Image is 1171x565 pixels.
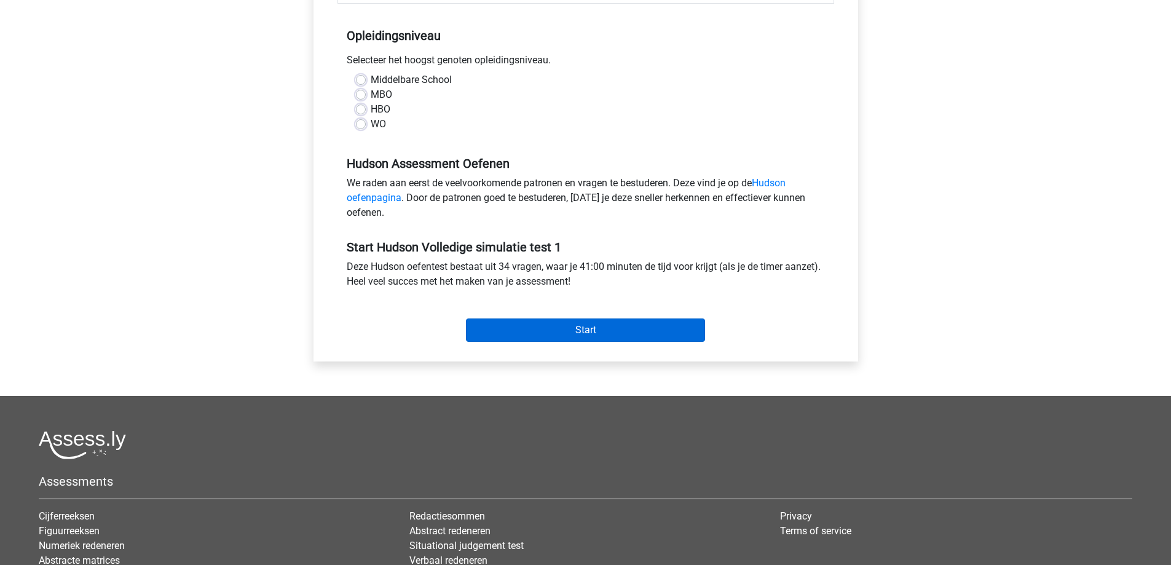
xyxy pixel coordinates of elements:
[347,156,825,171] h5: Hudson Assessment Oefenen
[371,102,390,117] label: HBO
[337,53,834,73] div: Selecteer het hoogst genoten opleidingsniveau.
[39,540,125,551] a: Numeriek redeneren
[39,474,1132,489] h5: Assessments
[39,525,100,537] a: Figuurreeksen
[39,430,126,459] img: Assessly logo
[409,540,524,551] a: Situational judgement test
[466,318,705,342] input: Start
[337,259,834,294] div: Deze Hudson oefentest bestaat uit 34 vragen, waar je 41:00 minuten de tijd voor krijgt (als je de...
[337,176,834,225] div: We raden aan eerst de veelvoorkomende patronen en vragen te bestuderen. Deze vind je op de . Door...
[371,87,392,102] label: MBO
[409,510,485,522] a: Redactiesommen
[409,525,491,537] a: Abstract redeneren
[371,117,386,132] label: WO
[780,525,851,537] a: Terms of service
[347,240,825,255] h5: Start Hudson Volledige simulatie test 1
[371,73,452,87] label: Middelbare School
[347,23,825,48] h5: Opleidingsniveau
[780,510,812,522] a: Privacy
[39,510,95,522] a: Cijferreeksen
